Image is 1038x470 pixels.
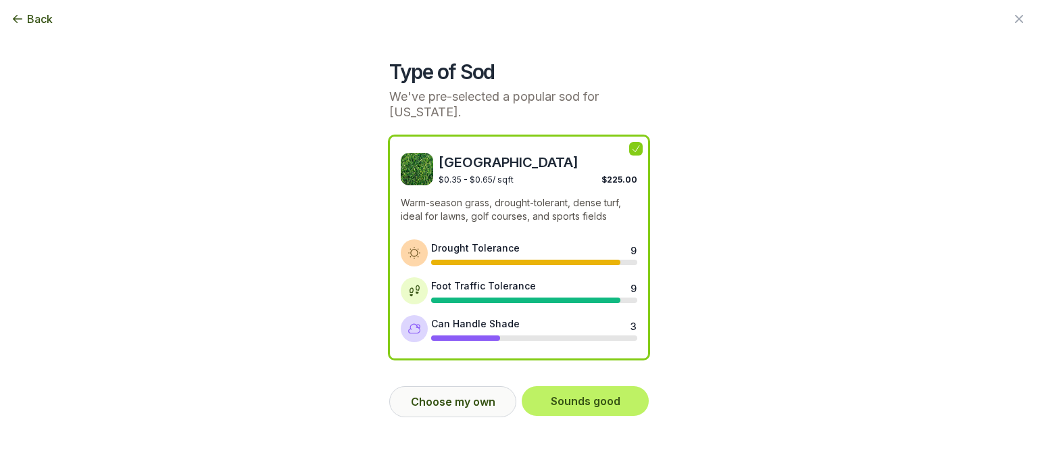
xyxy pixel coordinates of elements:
div: 9 [631,281,636,292]
button: Choose my own [389,386,516,417]
p: Warm-season grass, drought-tolerant, dense turf, ideal for lawns, golf courses, and sports fields [401,196,637,223]
span: $225.00 [601,174,637,185]
h2: Type of Sod [389,60,649,84]
span: Back [27,11,53,27]
img: Shade tolerance icon [407,322,421,335]
span: [GEOGRAPHIC_DATA] [439,153,637,172]
img: Foot traffic tolerance icon [407,284,421,298]
img: Bermuda sod image [401,153,433,185]
p: We've pre-selected a popular sod for [US_STATE]. [389,89,649,120]
button: Sounds good [522,386,649,416]
span: $0.35 - $0.65 / sqft [439,174,514,185]
button: Back [11,11,53,27]
div: 3 [631,319,636,330]
img: Drought tolerance icon [407,246,421,260]
div: 9 [631,243,636,254]
div: Drought Tolerance [431,241,520,255]
div: Can Handle Shade [431,316,520,331]
div: Foot Traffic Tolerance [431,279,536,293]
